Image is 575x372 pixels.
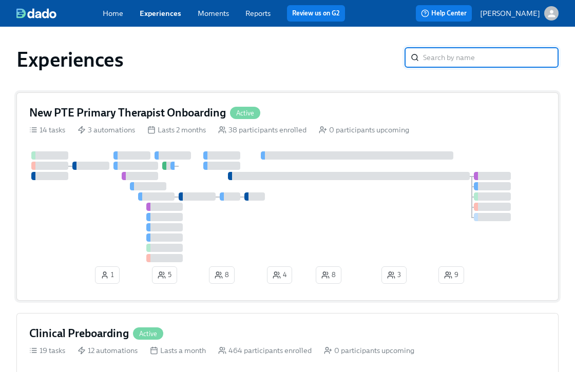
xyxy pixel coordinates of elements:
[245,9,271,18] a: Reports
[480,6,559,21] button: [PERSON_NAME]
[152,266,177,284] button: 5
[158,270,171,280] span: 5
[319,125,409,135] div: 0 participants upcoming
[287,5,345,22] button: Review us on G2
[147,125,206,135] div: Lasts 2 months
[95,266,120,284] button: 1
[78,125,135,135] div: 3 automations
[29,125,65,135] div: 14 tasks
[29,105,226,121] h4: New PTE Primary Therapist Onboarding
[421,8,467,18] span: Help Center
[387,270,401,280] span: 3
[381,266,407,284] button: 3
[103,9,123,18] a: Home
[324,345,414,356] div: 0 participants upcoming
[16,47,124,72] h1: Experiences
[273,270,286,280] span: 4
[292,8,340,18] a: Review us on G2
[198,9,229,18] a: Moments
[78,345,138,356] div: 12 automations
[316,266,341,284] button: 8
[16,92,559,301] a: New PTE Primary Therapist OnboardingActive14 tasks 3 automations Lasts 2 months 38 participants e...
[16,8,56,18] img: dado
[29,326,129,341] h4: Clinical Preboarding
[150,345,206,356] div: Lasts a month
[321,270,336,280] span: 8
[423,47,559,68] input: Search by name
[209,266,235,284] button: 8
[438,266,464,284] button: 9
[215,270,229,280] span: 8
[218,125,306,135] div: 38 participants enrolled
[16,8,103,18] a: dado
[267,266,292,284] button: 4
[29,345,65,356] div: 19 tasks
[444,270,458,280] span: 9
[140,9,181,18] a: Experiences
[480,8,540,18] p: [PERSON_NAME]
[101,270,114,280] span: 1
[133,330,163,338] span: Active
[230,109,260,117] span: Active
[416,5,472,22] button: Help Center
[218,345,312,356] div: 464 participants enrolled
